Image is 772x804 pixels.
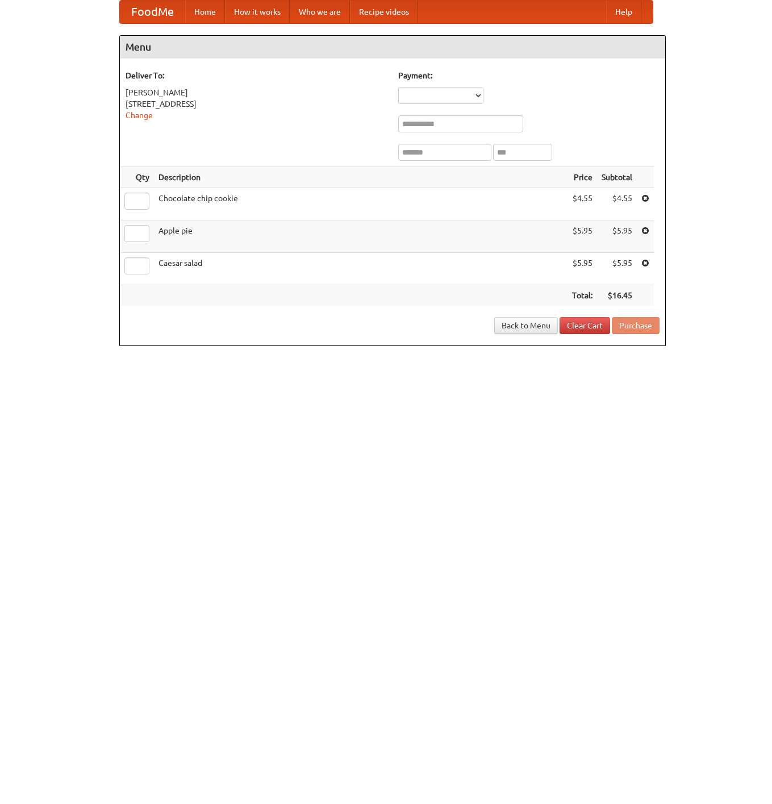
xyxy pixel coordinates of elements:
[126,70,387,81] h5: Deliver To:
[120,1,185,23] a: FoodMe
[560,317,610,334] a: Clear Cart
[154,253,567,285] td: Caesar salad
[567,188,597,220] td: $4.55
[126,111,153,120] a: Change
[567,220,597,253] td: $5.95
[606,1,641,23] a: Help
[225,1,290,23] a: How it works
[612,317,660,334] button: Purchase
[597,253,637,285] td: $5.95
[494,317,558,334] a: Back to Menu
[185,1,225,23] a: Home
[597,167,637,188] th: Subtotal
[597,285,637,306] th: $16.45
[597,188,637,220] td: $4.55
[350,1,418,23] a: Recipe videos
[398,70,660,81] h5: Payment:
[120,36,665,59] h4: Menu
[290,1,350,23] a: Who we are
[567,167,597,188] th: Price
[154,167,567,188] th: Description
[154,220,567,253] td: Apple pie
[567,285,597,306] th: Total:
[154,188,567,220] td: Chocolate chip cookie
[597,220,637,253] td: $5.95
[120,167,154,188] th: Qty
[126,98,387,110] div: [STREET_ADDRESS]
[567,253,597,285] td: $5.95
[126,87,387,98] div: [PERSON_NAME]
